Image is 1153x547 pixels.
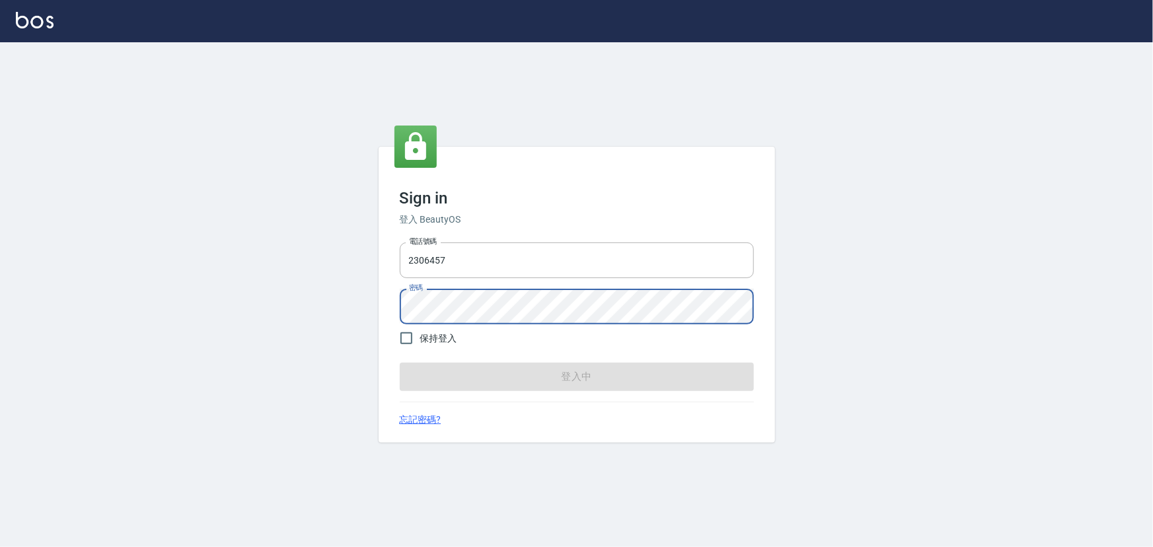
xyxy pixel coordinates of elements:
[409,283,423,293] label: 密碼
[16,12,54,28] img: Logo
[420,332,457,346] span: 保持登入
[400,213,754,227] h6: 登入 BeautyOS
[400,189,754,207] h3: Sign in
[409,237,437,246] label: 電話號碼
[400,413,441,427] a: 忘記密碼?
